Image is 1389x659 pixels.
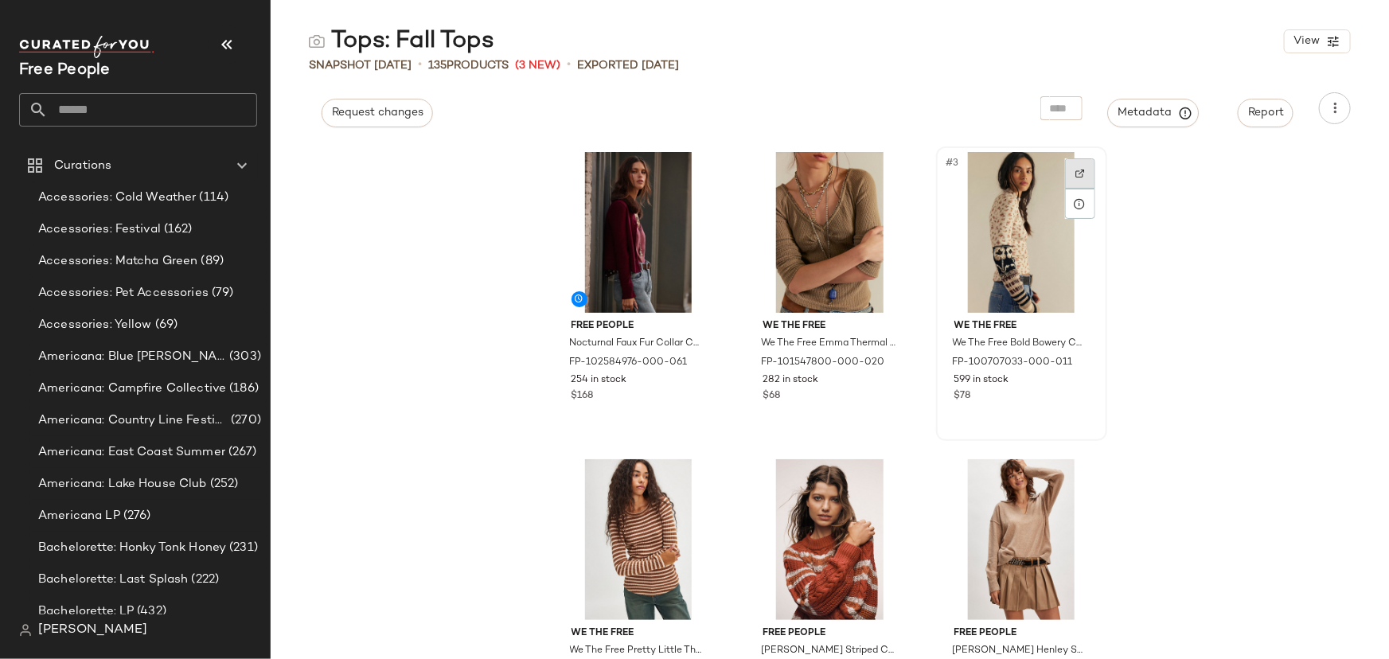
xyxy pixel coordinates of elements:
[19,624,32,637] img: svg%3e
[134,602,166,621] span: (432)
[209,284,234,302] span: (79)
[572,319,706,333] span: Free People
[38,189,197,207] span: Accessories: Cold Weather
[942,459,1102,620] img: 100830538_020_a
[38,380,226,398] span: Americana: Campfire Collective
[226,380,259,398] span: (186)
[38,348,226,366] span: Americana: Blue [PERSON_NAME] Baby
[198,252,224,271] span: (89)
[38,443,225,462] span: Americana: East Coast Summer
[570,644,704,658] span: We The Free Pretty Little Thermal at Free People in Brown, Size: XS
[954,389,971,404] span: $78
[954,373,1009,388] span: 599 in stock
[515,57,560,74] span: (3 New)
[207,475,239,493] span: (252)
[763,373,818,388] span: 282 in stock
[953,356,1073,370] span: FP-100707033-000-011
[1118,106,1190,120] span: Metadata
[763,389,780,404] span: $68
[428,57,509,74] div: Products
[322,99,433,127] button: Request changes
[763,626,897,641] span: Free People
[763,319,897,333] span: We The Free
[945,155,962,171] span: #3
[953,337,1087,351] span: We The Free Bold Bowery Cuff at Free People in White, Size: S
[572,389,594,404] span: $168
[1293,35,1320,48] span: View
[331,107,423,119] span: Request changes
[38,539,226,557] span: Bachelorette: Honky Tonk Honey
[572,373,627,388] span: 254 in stock
[761,644,895,658] span: [PERSON_NAME] Striped Cable Knit Sweater by Free People in Red, Size: S
[1108,99,1200,127] button: Metadata
[750,152,910,313] img: 101547800_020_d
[54,157,111,175] span: Curations
[38,507,120,525] span: Americana LP
[38,602,134,621] span: Bachelorette: LP
[942,152,1102,313] img: 100707033_011_d
[152,316,178,334] span: (69)
[226,539,258,557] span: (231)
[1247,107,1284,119] span: Report
[1284,29,1351,53] button: View
[120,507,151,525] span: (276)
[38,621,147,640] span: [PERSON_NAME]
[38,571,189,589] span: Bachelorette: Last Splash
[567,56,571,75] span: •
[38,475,207,493] span: Americana: Lake House Club
[428,60,447,72] span: 135
[954,319,1089,333] span: We The Free
[225,443,257,462] span: (267)
[309,33,325,49] img: svg%3e
[19,62,111,79] span: Current Company Name
[954,626,1089,641] span: Free People
[761,356,884,370] span: FP-101547800-000-020
[309,57,412,74] span: Snapshot [DATE]
[418,56,422,75] span: •
[570,356,688,370] span: FP-102584976-000-061
[226,348,261,366] span: (303)
[572,626,706,641] span: We The Free
[161,220,193,239] span: (162)
[228,411,261,430] span: (270)
[559,152,719,313] img: 102584976_061_0
[309,25,494,57] div: Tops: Fall Tops
[38,252,198,271] span: Accessories: Matcha Green
[38,316,152,334] span: Accessories: Yellow
[1075,169,1085,178] img: svg%3e
[19,36,154,58] img: cfy_white_logo.C9jOOHJF.svg
[559,459,719,620] img: 86459732_029_a
[189,571,220,589] span: (222)
[1238,99,1293,127] button: Report
[38,284,209,302] span: Accessories: Pet Accessories
[38,411,228,430] span: Americana: Country Line Festival
[38,220,161,239] span: Accessories: Festival
[761,337,895,351] span: We The Free Emma Thermal at Free People in Brown, Size: L
[570,337,704,351] span: Nocturnal Faux Fur Collar Cardi by Free People in Red, Size: L
[197,189,229,207] span: (114)
[953,644,1087,658] span: [PERSON_NAME] Henley Sweater by Free People in Brown, Size: L
[750,459,910,620] img: 99996225_060_0
[577,57,679,74] p: Exported [DATE]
